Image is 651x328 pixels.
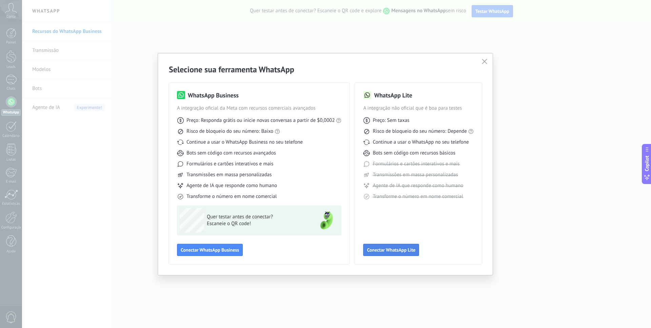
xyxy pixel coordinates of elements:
span: Transforme o número em nome comercial [373,193,463,200]
h2: Selecione sua ferramenta WhatsApp [169,64,482,75]
span: Conectar WhatsApp Lite [367,248,415,252]
span: Transmissões em massa personalizadas [373,171,458,178]
h3: WhatsApp Lite [374,91,412,99]
span: Continue a usar o WhatsApp Business no seu telefone [186,139,303,146]
button: Conectar WhatsApp Lite [363,244,419,256]
span: Agente de IA que responde como humano [373,182,463,189]
span: Preço: Responda grátis ou inicie novas conversas a partir de $0,0002 [186,117,335,124]
span: Copilot [644,156,650,171]
span: Escaneie o QR code! [207,220,306,227]
img: green-phone.png [314,208,339,233]
span: Risco de bloqueio do seu número: Baixo [186,128,273,135]
span: Preço: Sem taxas [373,117,409,124]
span: Continue a usar o WhatsApp no seu telefone [373,139,469,146]
span: Bots sem código com recursos básicos [373,150,455,157]
span: A integração oficial da Meta com recursos comerciais avançados [177,105,341,112]
span: Quer testar antes de conectar? [207,214,306,220]
span: Transmissões em massa personalizadas [186,171,272,178]
span: Agente de IA que responde como humano [186,182,277,189]
span: A integração não oficial que é boa para testes [363,105,474,112]
span: Formulários e cartões interativos e mais [373,161,459,167]
span: Transforme o número em nome comercial [186,193,277,200]
span: Risco de bloqueio do seu número: Depende [373,128,467,135]
span: Bots sem código com recursos avançados [186,150,276,157]
span: Formulários e cartões interativos e mais [186,161,273,167]
span: Conectar WhatsApp Business [181,248,239,252]
h3: WhatsApp Business [188,91,239,99]
button: Conectar WhatsApp Business [177,244,243,256]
